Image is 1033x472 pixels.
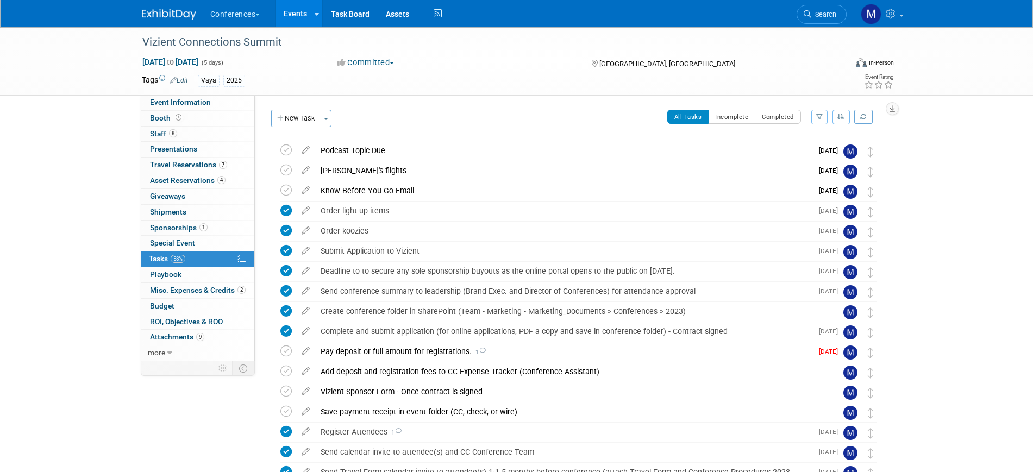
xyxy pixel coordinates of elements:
div: Know Before You Go Email [315,181,812,200]
a: edit [296,166,315,175]
span: [DATE] [819,167,843,174]
a: Event Information [141,95,254,110]
span: 1 [472,349,486,356]
div: Add deposit and registration fees to CC Expense Tracker (Conference Assistant) [315,362,822,381]
img: Marygrace LeGros [861,4,881,24]
span: 8 [169,129,177,137]
a: Special Event [141,236,254,251]
i: Move task [868,267,873,278]
span: Presentations [150,144,197,153]
div: Register Attendees [315,423,812,441]
span: Playbook [150,270,181,279]
a: edit [296,427,315,437]
button: All Tasks [667,110,709,124]
span: [DATE] [819,227,843,235]
span: Attachments [150,332,204,341]
span: [DATE] [819,348,843,355]
img: Marygrace LeGros [843,446,857,460]
img: Marygrace LeGros [843,325,857,339]
span: [DATE] [819,328,843,335]
td: Tags [142,74,188,87]
a: edit [296,186,315,196]
i: Move task [868,307,873,318]
img: Marygrace LeGros [843,245,857,259]
div: Vaya [198,75,220,86]
i: Move task [868,247,873,257]
button: Incomplete [708,110,755,124]
div: Vizient Connections Summit [139,33,830,52]
img: Marygrace LeGros [843,265,857,279]
span: Misc. Expenses & Credits [150,286,246,294]
button: Completed [755,110,801,124]
span: Tasks [149,254,185,263]
img: Marygrace LeGros [843,165,857,179]
a: edit [296,407,315,417]
span: Staff [150,129,177,138]
div: Event Rating [864,74,893,80]
span: [DATE] [819,247,843,255]
span: Booth [150,114,184,122]
span: [DATE] [819,267,843,275]
a: Playbook [141,267,254,282]
span: to [165,58,176,66]
div: Vizient Sponsor Form - Once contract is signed [315,382,822,401]
a: Sponsorships1 [141,221,254,236]
span: 1 [387,429,402,436]
div: Order koozies [315,222,812,240]
img: Marygrace LeGros [843,406,857,420]
span: (5 days) [201,59,223,66]
span: 9 [196,333,204,341]
a: edit [296,367,315,376]
div: Save payment receipt in event folder (CC, check, or wire) [315,402,822,421]
span: 4 [217,176,226,184]
a: edit [296,286,315,296]
span: Special Event [150,238,195,247]
img: Marygrace LeGros [843,426,857,440]
a: edit [296,266,315,276]
span: Budget [150,301,174,310]
a: Booth [141,111,254,126]
a: Edit [170,77,188,84]
i: Move task [868,408,873,418]
span: 2 [237,286,246,294]
a: Tasks58% [141,251,254,267]
span: Asset Reservations [150,176,226,185]
button: Committed [334,57,398,68]
button: New Task [271,110,321,127]
span: [DATE] [819,448,843,456]
i: Move task [868,147,873,157]
a: more [141,345,254,361]
span: ROI, Objectives & ROO [150,317,223,326]
img: Marygrace LeGros [843,366,857,380]
span: [DATE] [819,187,843,194]
i: Move task [868,328,873,338]
td: Toggle Event Tabs [232,361,254,375]
i: Move task [868,167,873,177]
i: Move task [868,428,873,438]
img: Marygrace LeGros [843,185,857,199]
div: Podcast Topic Due [315,141,812,160]
span: more [148,348,165,357]
span: Giveaways [150,192,185,200]
div: Complete and submit application (for online applications, PDF a copy and save in conference folde... [315,322,812,341]
span: [DATE] [819,147,843,154]
a: Search [797,5,847,24]
div: In-Person [868,59,894,67]
span: [GEOGRAPHIC_DATA], [GEOGRAPHIC_DATA] [599,60,735,68]
div: Pay deposit or full amount for registrations. [315,342,812,361]
a: Asset Reservations4 [141,173,254,188]
div: Event Format [782,56,894,73]
a: edit [296,226,315,236]
a: edit [296,246,315,256]
a: Refresh [854,110,873,124]
span: Shipments [150,207,186,216]
a: edit [296,306,315,316]
img: Marygrace LeGros [843,345,857,360]
img: Marygrace LeGros [843,305,857,319]
img: Marygrace LeGros [843,144,857,159]
i: Move task [868,207,873,217]
span: Sponsorships [150,223,208,232]
span: Booth not reserved yet [173,114,184,122]
i: Move task [868,287,873,298]
div: Submit Application to Vizient [315,242,812,260]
